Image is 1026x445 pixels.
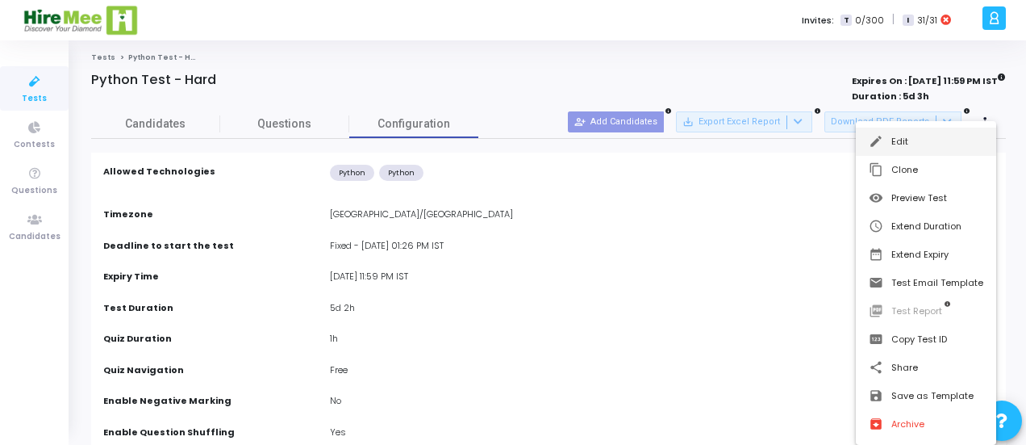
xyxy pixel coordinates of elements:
[856,354,996,382] button: Share
[869,134,885,150] mat-icon: edit
[869,332,885,348] mat-icon: pin
[856,382,996,410] button: Save as Template
[856,410,996,439] button: Archive
[869,247,885,263] mat-icon: date_range
[856,156,996,184] button: Clone
[869,388,885,405] mat-icon: save
[869,162,885,178] mat-icon: content_copy
[856,297,996,325] button: Test Report
[856,128,996,156] button: Edit
[869,360,885,376] mat-icon: share
[856,325,996,354] button: Copy Test ID
[869,191,885,207] mat-icon: visibility
[856,241,996,269] button: Extend Expiry
[856,212,996,241] button: Extend Duration
[856,184,996,212] button: Preview Test
[869,219,885,235] mat-icon: schedule
[856,269,996,297] button: Test Email Template
[869,417,885,433] mat-icon: archive
[869,275,885,292] mat-icon: email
